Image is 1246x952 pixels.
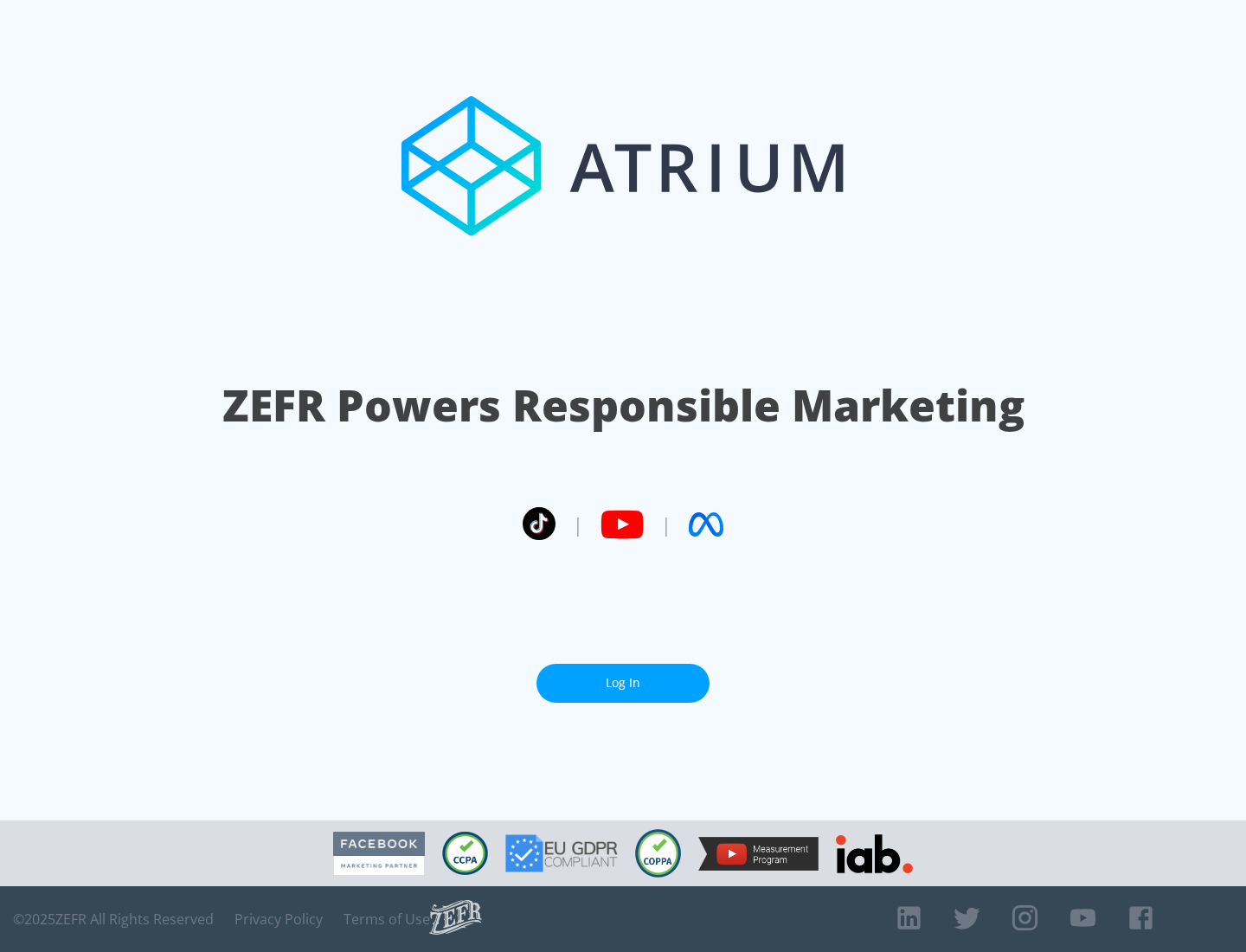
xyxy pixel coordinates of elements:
a: Log In [536,664,710,703]
a: Terms of Use [344,910,430,928]
img: CCPA Compliant [442,832,488,875]
h1: ZEFR Powers Responsible Marketing [222,376,1024,435]
span: © 2025 ZEFR All Rights Reserved [13,910,214,928]
span: | [573,511,583,537]
img: IAB [836,834,913,873]
img: YouTube Measurement Program [698,837,819,871]
img: Facebook Marketing Partner [333,832,425,876]
span: | [661,511,671,537]
a: Privacy Policy [234,910,323,928]
img: GDPR Compliant [505,834,618,872]
img: COPPA Compliant [635,829,681,878]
